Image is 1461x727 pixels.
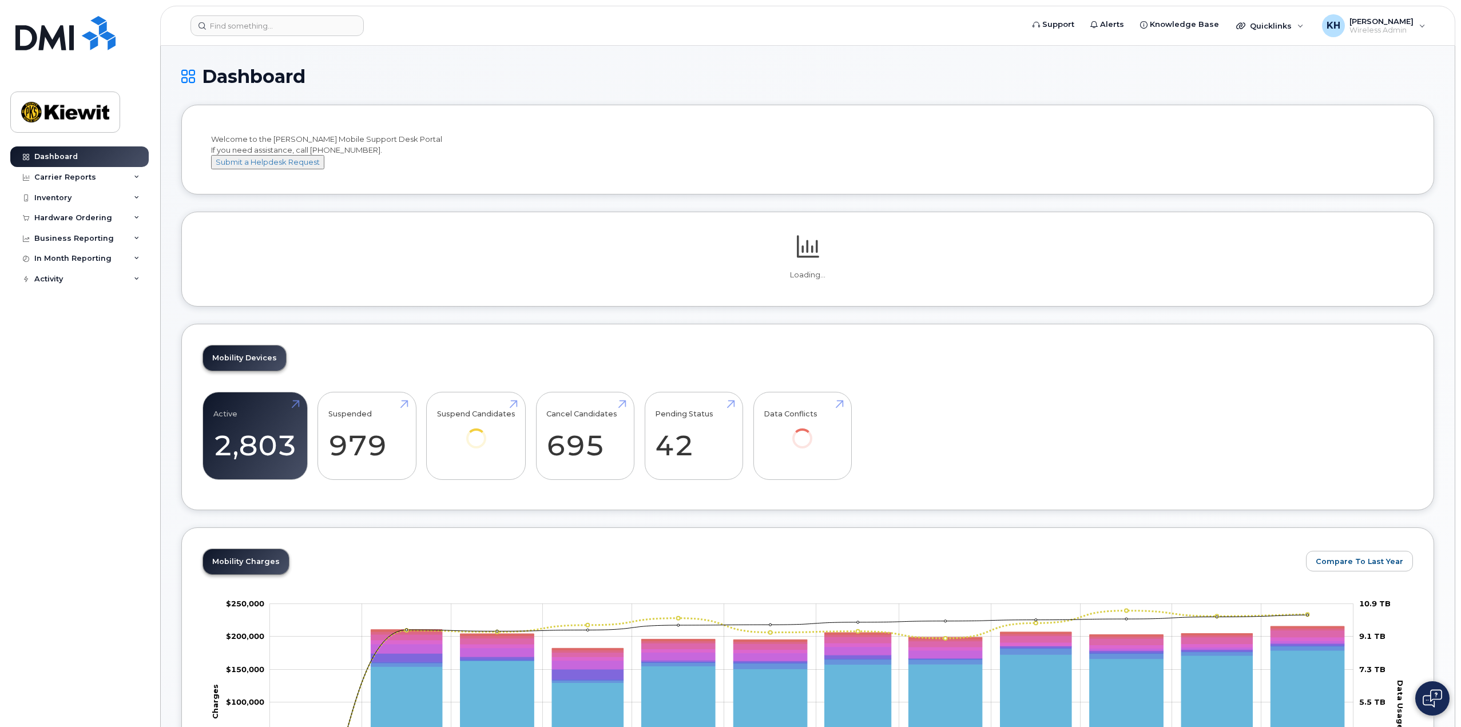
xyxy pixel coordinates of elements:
span: Compare To Last Year [1316,556,1403,567]
a: Submit a Helpdesk Request [211,157,324,166]
div: Welcome to the [PERSON_NAME] Mobile Support Desk Portal If you need assistance, call [PHONE_NUMBER]. [211,134,1404,169]
tspan: Charges [211,684,220,719]
button: Submit a Helpdesk Request [211,155,324,169]
a: Suspended 979 [328,398,406,474]
a: Pending Status 42 [655,398,732,474]
g: $0 [226,665,264,674]
g: $0 [226,697,264,706]
tspan: $200,000 [226,631,264,641]
a: Data Conflicts [764,398,841,464]
tspan: 5.5 TB [1359,697,1385,706]
tspan: 7.3 TB [1359,665,1385,674]
tspan: 9.1 TB [1359,631,1385,641]
p: Loading... [203,270,1413,280]
g: $0 [226,599,264,608]
tspan: $150,000 [226,665,264,674]
img: Open chat [1423,689,1442,708]
a: Cancel Candidates 695 [546,398,624,474]
a: Active 2,803 [213,398,297,474]
a: Suspend Candidates [437,398,515,464]
a: Mobility Devices [203,345,286,371]
tspan: $100,000 [226,697,264,706]
g: $0 [226,631,264,641]
tspan: 10.9 TB [1359,599,1391,608]
button: Compare To Last Year [1306,551,1413,571]
a: Mobility Charges [203,549,289,574]
h1: Dashboard [181,66,1434,86]
tspan: $250,000 [226,599,264,608]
